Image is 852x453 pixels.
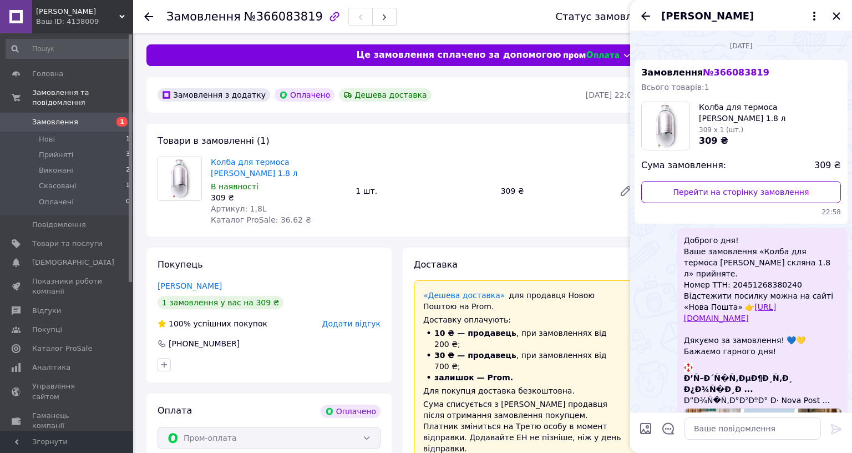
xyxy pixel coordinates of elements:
[116,117,128,127] span: 1
[423,350,627,372] li: , при замовленнях від 700 ₴;
[661,421,676,436] button: Відкрити шаблони відповідей
[684,363,693,372] img: Ð’Ñ–Ð´Ñ�Ñ‚ÐµÐ¶Ð¸Ñ‚Ð¸ Ð¿Ð¾Ñ�Ð¸Ð ...
[726,42,757,51] span: [DATE]
[32,88,133,108] span: Замовлення та повідомлення
[158,88,270,102] div: Замовлення з додатку
[586,90,637,99] time: [DATE] 22:06
[32,344,92,354] span: Каталог ProSale
[36,17,133,27] div: Ваш ID: 4138009
[32,381,103,401] span: Управління сайтом
[158,259,203,270] span: Покупець
[39,150,73,160] span: Прийняті
[642,102,689,150] img: 6855794034_w100_h100_kolba-dlya-termosa.jpg
[32,258,114,268] span: [DEMOGRAPHIC_DATA]
[423,314,627,325] div: Доставку оплачують:
[339,88,431,102] div: Дешева доставка
[423,291,505,300] a: «Дешева доставка»
[434,351,516,360] span: 30 ₴ — продавець
[639,9,652,23] button: Назад
[356,49,561,62] span: Це замовлення сплачено за допомогою
[641,83,709,92] span: Всього товарів: 1
[555,11,657,22] div: Статус замовлення
[6,39,131,59] input: Пошук
[158,318,267,329] div: успішних покупок
[496,183,610,199] div: 309 ₴
[39,181,77,191] span: Скасовані
[126,181,130,191] span: 1
[126,197,130,207] span: 0
[158,135,270,146] span: Товари в замовленні (1)
[423,385,627,396] div: Для покупця доставка безкоштовна.
[36,7,119,17] span: ФОП Сазоненко В.М.
[321,405,381,418] div: Оплачено
[661,9,754,23] span: [PERSON_NAME]
[32,117,78,127] span: Замовлення
[168,338,241,349] div: [PHONE_NUMBER]
[699,135,728,146] span: 309 ₴
[158,157,201,200] img: Колба для термоса Kamille скляна 1.8 л
[423,328,627,350] li: , при замовленнях від 200 ₴;
[351,183,496,199] div: 1 шт.
[32,239,103,249] span: Товари та послуги
[423,290,627,312] div: для продавця Новою Поштою на Prom.
[32,325,62,335] span: Покупці
[641,67,769,78] span: Замовлення
[641,208,841,217] span: 22:58 10.10.2025
[126,134,130,144] span: 1
[830,9,843,23] button: Закрити
[699,126,743,134] span: 309 x 1 (шт.)
[244,10,323,23] span: №366083819
[684,395,841,406] span: Ð”Ð¾Ñ�Ñ‚Ð°Ð²ÐºÐ° Ð· Nova Post ...
[32,69,63,79] span: Головна
[703,67,769,78] span: № 366083819
[158,405,192,416] span: Оплата
[635,40,848,51] div: 10.10.2025
[39,197,74,207] span: Оплачені
[641,181,841,203] a: Перейти на сторінку замовлення
[211,192,347,203] div: 309 ₴
[699,102,841,124] span: Колба для термоса [PERSON_NAME] 1.8 л
[275,88,334,102] div: Оплачено
[684,235,841,357] span: Доброго дня! Ваше замовлення «Колба для термоса [PERSON_NAME] скляна 1.8 л» прийняте. Номер ТТН: ...
[32,306,61,316] span: Відгуки
[32,220,86,230] span: Повідомлення
[126,165,130,175] span: 2
[661,9,821,23] button: [PERSON_NAME]
[211,215,311,224] span: Каталог ProSale: 36.62 ₴
[158,296,283,309] div: 1 замовлення у вас на 309 ₴
[39,134,55,144] span: Нові
[32,276,103,296] span: Показники роботи компанії
[684,373,841,395] span: Ð’Ñ–Ð´Ñ�Ñ‚ÐµÐ¶Ð¸Ñ‚Ð¸ Ð¿Ð¾Ñ�Ð¸Ð ...
[144,11,153,22] div: Повернутися назад
[434,373,513,382] span: залишок — Prom.
[434,329,516,338] span: 10 ₴ — продавець
[211,158,297,178] a: Колба для термоса [PERSON_NAME] 1.8 л
[211,182,258,191] span: В наявності
[641,159,726,172] span: Сума замовлення:
[32,411,103,431] span: Гаманець компанії
[166,10,241,23] span: Замовлення
[126,150,130,160] span: 3
[158,281,222,290] a: [PERSON_NAME]
[169,319,191,328] span: 100%
[814,159,841,172] span: 309 ₴
[615,180,637,202] a: Редагувати
[211,204,267,213] span: Артикул: 1,8L
[39,165,73,175] span: Виконані
[32,363,70,373] span: Аналітика
[414,259,458,270] span: Доставка
[322,319,381,328] span: Додати відгук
